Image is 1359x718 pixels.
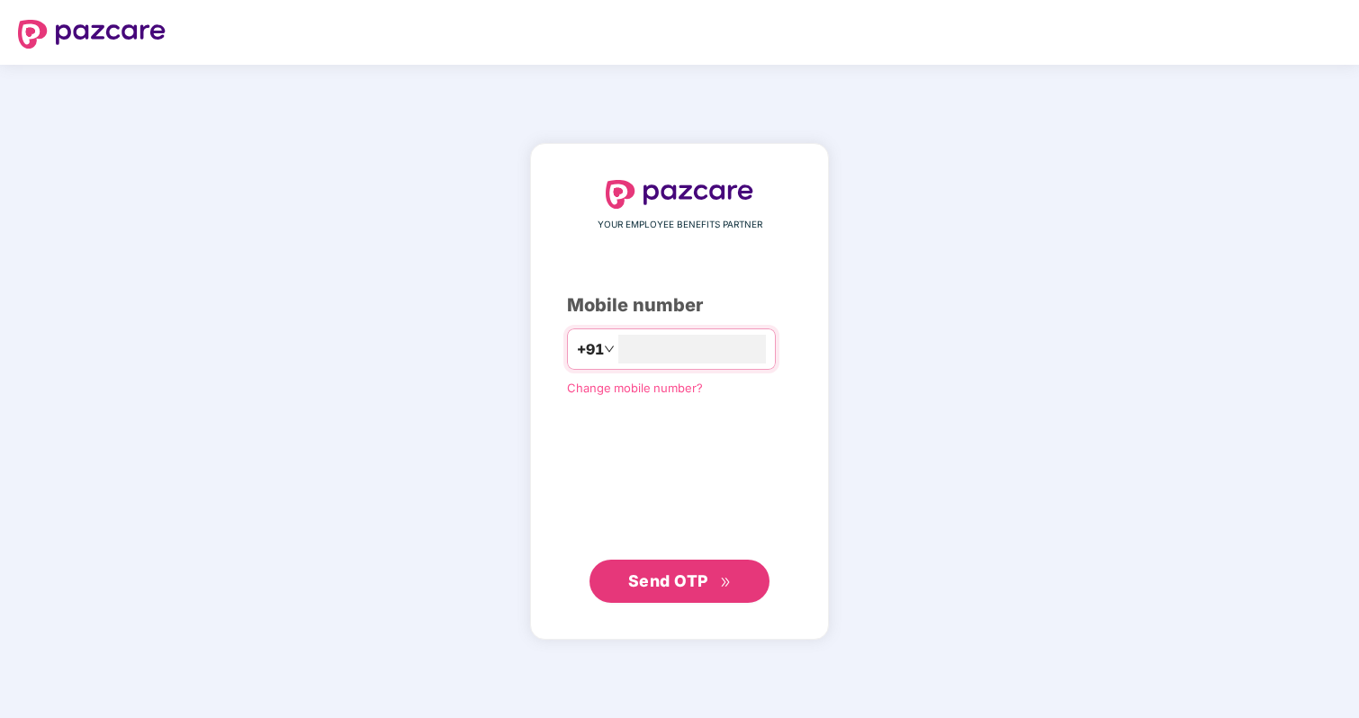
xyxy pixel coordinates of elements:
span: double-right [720,577,732,588]
span: +91 [577,338,604,361]
span: Send OTP [628,571,708,590]
div: Mobile number [567,292,792,319]
img: logo [18,20,166,49]
button: Send OTPdouble-right [589,560,769,603]
span: down [604,344,615,355]
img: logo [606,180,753,209]
span: YOUR EMPLOYEE BENEFITS PARTNER [598,218,762,232]
a: Change mobile number? [567,381,703,395]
